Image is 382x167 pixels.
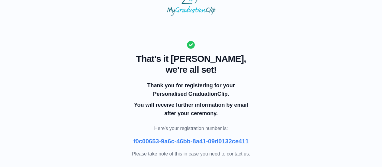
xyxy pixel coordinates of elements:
p: Please take note of this in case you need to contact us. [132,150,250,158]
span: we're all set! [132,64,250,75]
p: Thank you for registering for your Personalised GraduationClip. [133,81,249,98]
p: Here's your registration number is: [132,125,250,132]
span: That's it [PERSON_NAME], [132,53,250,64]
p: You will receive further information by email after your ceremony. [133,101,249,118]
b: f0c00653-9a6c-46bb-8a41-09d0132ce411 [133,138,249,145]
